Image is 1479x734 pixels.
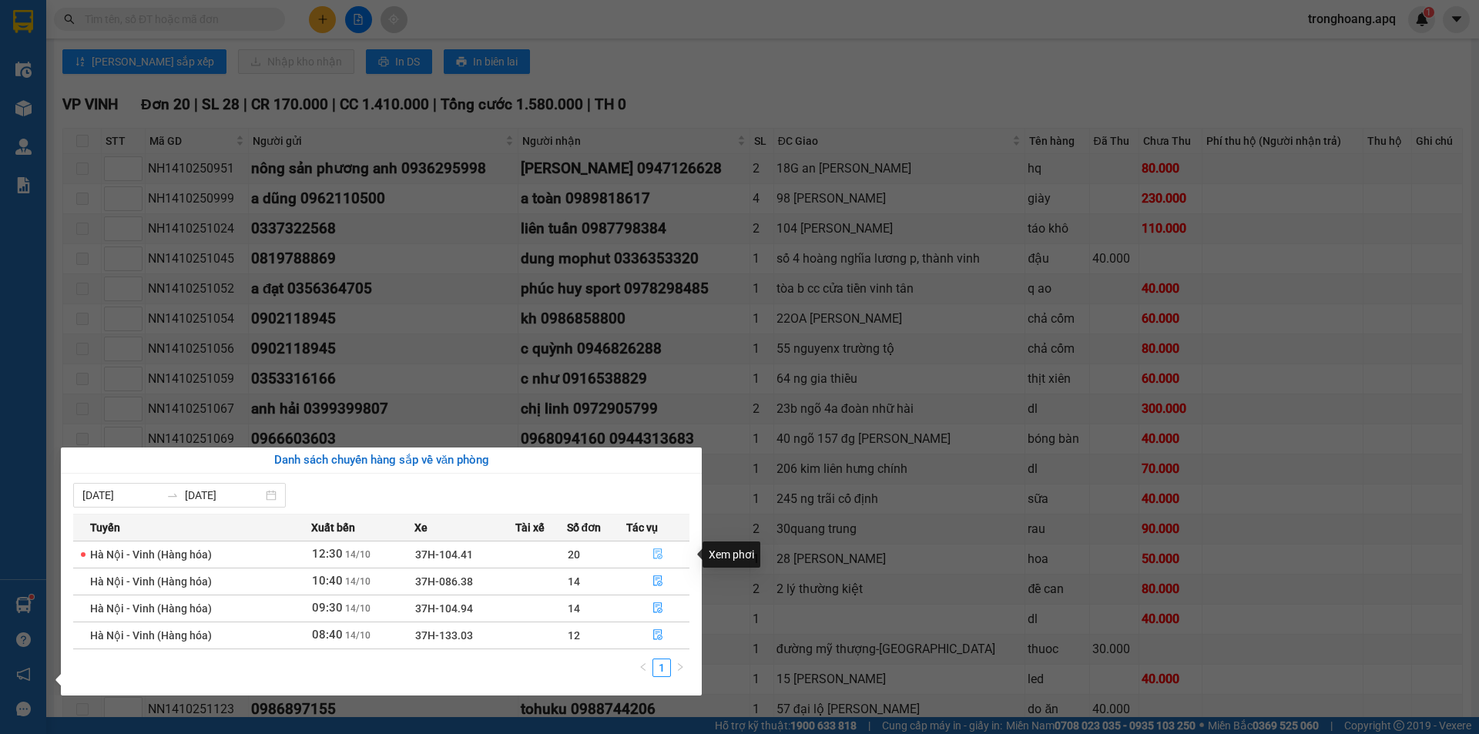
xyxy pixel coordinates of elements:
[652,659,671,677] li: 1
[166,489,179,501] span: to
[652,548,663,561] span: file-done
[90,519,120,536] span: Tuyến
[73,451,689,470] div: Danh sách chuyến hàng sắp về văn phòng
[415,629,473,642] span: 37H-133.03
[312,547,343,561] span: 12:30
[415,575,473,588] span: 37H-086.38
[568,548,580,561] span: 20
[634,659,652,677] button: left
[345,549,371,560] span: 14/10
[185,487,263,504] input: Đến ngày
[634,659,652,677] li: Previous Page
[652,629,663,642] span: file-done
[639,662,648,672] span: left
[312,574,343,588] span: 10:40
[568,575,580,588] span: 14
[515,519,545,536] span: Tài xế
[568,602,580,615] span: 14
[568,629,580,642] span: 12
[626,519,658,536] span: Tác vụ
[415,602,473,615] span: 37H-104.94
[627,623,689,648] button: file-done
[627,569,689,594] button: file-done
[652,575,663,588] span: file-done
[312,628,343,642] span: 08:40
[345,603,371,614] span: 14/10
[311,519,355,536] span: Xuất bến
[345,630,371,641] span: 14/10
[345,576,371,587] span: 14/10
[653,659,670,676] a: 1
[90,548,212,561] span: Hà Nội - Vinh (Hàng hóa)
[652,602,663,615] span: file-done
[312,601,343,615] span: 09:30
[90,629,212,642] span: Hà Nội - Vinh (Hàng hóa)
[82,487,160,504] input: Từ ngày
[671,659,689,677] li: Next Page
[627,542,689,567] button: file-done
[415,548,473,561] span: 37H-104.41
[567,519,602,536] span: Số đơn
[676,662,685,672] span: right
[703,541,760,568] div: Xem phơi
[414,519,428,536] span: Xe
[627,596,689,621] button: file-done
[90,575,212,588] span: Hà Nội - Vinh (Hàng hóa)
[671,659,689,677] button: right
[90,602,212,615] span: Hà Nội - Vinh (Hàng hóa)
[166,489,179,501] span: swap-right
